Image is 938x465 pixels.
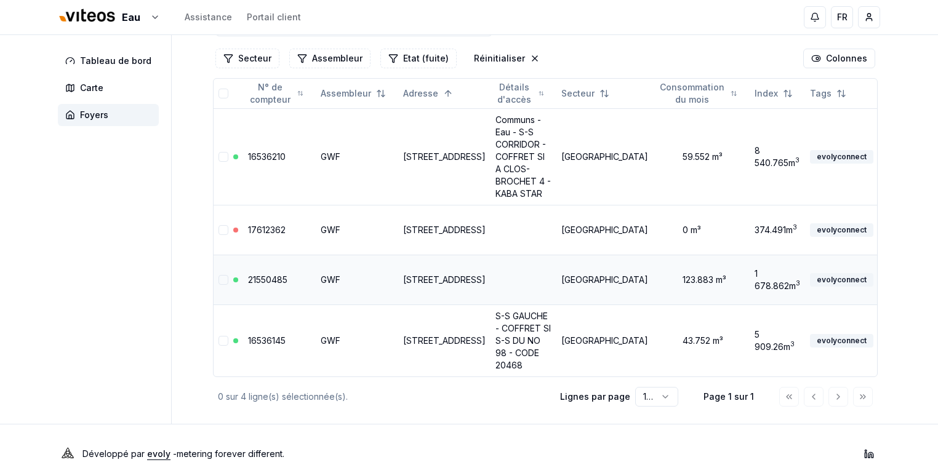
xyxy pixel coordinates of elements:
button: Not sorted. Click to sort ascending. [241,84,311,103]
button: Sorted ascending. Click to sort descending. [396,84,460,103]
div: 0 sur 4 ligne(s) sélectionnée(s). [218,391,540,403]
span: Index [755,87,778,100]
div: evolyconnect [810,334,873,348]
span: Foyers [80,109,108,121]
span: Détails d'accès [495,81,534,106]
td: [GEOGRAPHIC_DATA] [556,205,653,255]
img: Evoly Logo [58,444,78,464]
button: Sélectionner la ligne [218,336,228,346]
button: Tout sélectionner [218,89,228,98]
div: 1 678.862 m [755,268,800,292]
a: [STREET_ADDRESS] [403,274,486,285]
td: GWF [316,108,398,205]
sup: 3 [796,279,800,287]
div: evolyconnect [810,273,873,287]
span: Tags [810,87,832,100]
button: Not sorted. Click to sort ascending. [747,84,800,103]
div: 374.491 m [755,224,800,236]
a: 17612362 [248,225,286,235]
td: Communs - Eau - S-S CORRIDOR - COFFRET SI A CLOS-BROCHET 4 - KABA STAR [491,108,556,205]
td: [GEOGRAPHIC_DATA] [556,108,653,205]
td: S-S GAUCHE - COFFRET SI S-S DU NO 98 - CODE 20468 [491,304,556,376]
a: 16536210 [248,151,286,162]
button: Filtrer les lignes [289,49,371,68]
span: Adresse [403,87,438,100]
div: Page 1 sur 1 [698,391,760,403]
a: [STREET_ADDRESS] [403,151,486,162]
button: Not sorted. Click to sort ascending. [313,84,393,103]
button: Not sorted. Click to sort ascending. [651,84,745,103]
button: Cocher les colonnes [803,49,875,68]
span: Tableau de bord [80,55,151,67]
button: Filtrer les lignes [380,49,457,68]
div: 8 540.765 m [755,145,800,169]
sup: 3 [793,223,797,231]
span: 100 [643,391,657,402]
img: Viteos - Eau Logo [58,1,117,31]
span: N° de compteur [248,81,292,106]
a: [STREET_ADDRESS] [403,335,486,346]
a: Tableau de bord [58,50,164,72]
div: evolyconnect [810,223,873,237]
button: Sélectionner la ligne [218,225,228,235]
button: Eau [58,4,160,31]
span: Consommation du mois [658,81,726,106]
div: 5 909.26 m [755,328,800,353]
button: Réinitialiser les filtres [467,49,547,68]
p: Développé par - metering forever different . [82,445,284,463]
a: 21550485 [248,274,287,285]
button: Not sorted. Click to sort ascending. [488,84,551,103]
a: 16536145 [248,335,286,346]
button: Not sorted. Click to sort ascending. [803,84,854,103]
a: Portail client [247,11,301,23]
td: GWF [316,304,398,376]
button: Filtrer les lignes [215,49,279,68]
a: evoly [147,448,170,459]
div: evolyconnect [810,150,873,164]
div: 59.552 m³ [658,151,745,163]
sup: 3 [790,340,795,348]
a: [STREET_ADDRESS] [403,225,486,235]
span: Eau [122,10,140,25]
td: [GEOGRAPHIC_DATA] [556,255,653,304]
button: Not sorted. Click to sort ascending. [554,84,617,103]
button: Sélectionner la ligne [218,275,228,285]
span: Assembleur [321,87,371,100]
span: Carte [80,82,103,94]
td: GWF [316,205,398,255]
a: Assistance [185,11,232,23]
div: 0 m³ [658,224,745,236]
a: Carte [58,77,164,99]
div: 123.883 m³ [658,274,745,286]
span: Secteur [561,87,595,100]
a: Foyers [58,104,164,126]
button: Sélectionner la ligne [218,152,228,162]
sup: 3 [795,156,800,164]
button: FR [831,6,853,28]
td: GWF [316,255,398,304]
span: FR [837,11,848,23]
td: [GEOGRAPHIC_DATA] [556,304,653,376]
p: Lignes par page [560,391,630,403]
div: 43.752 m³ [658,335,745,347]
